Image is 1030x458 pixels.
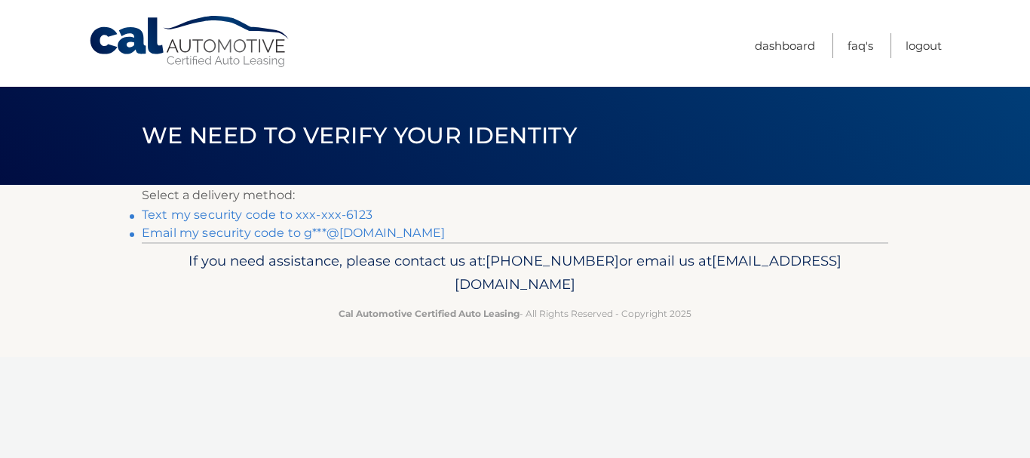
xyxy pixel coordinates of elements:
a: Logout [906,33,942,58]
a: Text my security code to xxx-xxx-6123 [142,207,372,222]
a: Cal Automotive [88,15,292,69]
a: Dashboard [755,33,815,58]
p: Select a delivery method: [142,185,888,206]
p: - All Rights Reserved - Copyright 2025 [152,306,878,321]
strong: Cal Automotive Certified Auto Leasing [339,308,520,319]
p: If you need assistance, please contact us at: or email us at [152,249,878,297]
a: Email my security code to g***@[DOMAIN_NAME] [142,226,445,240]
a: FAQ's [848,33,873,58]
span: We need to verify your identity [142,121,577,149]
span: [PHONE_NUMBER] [486,252,619,269]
